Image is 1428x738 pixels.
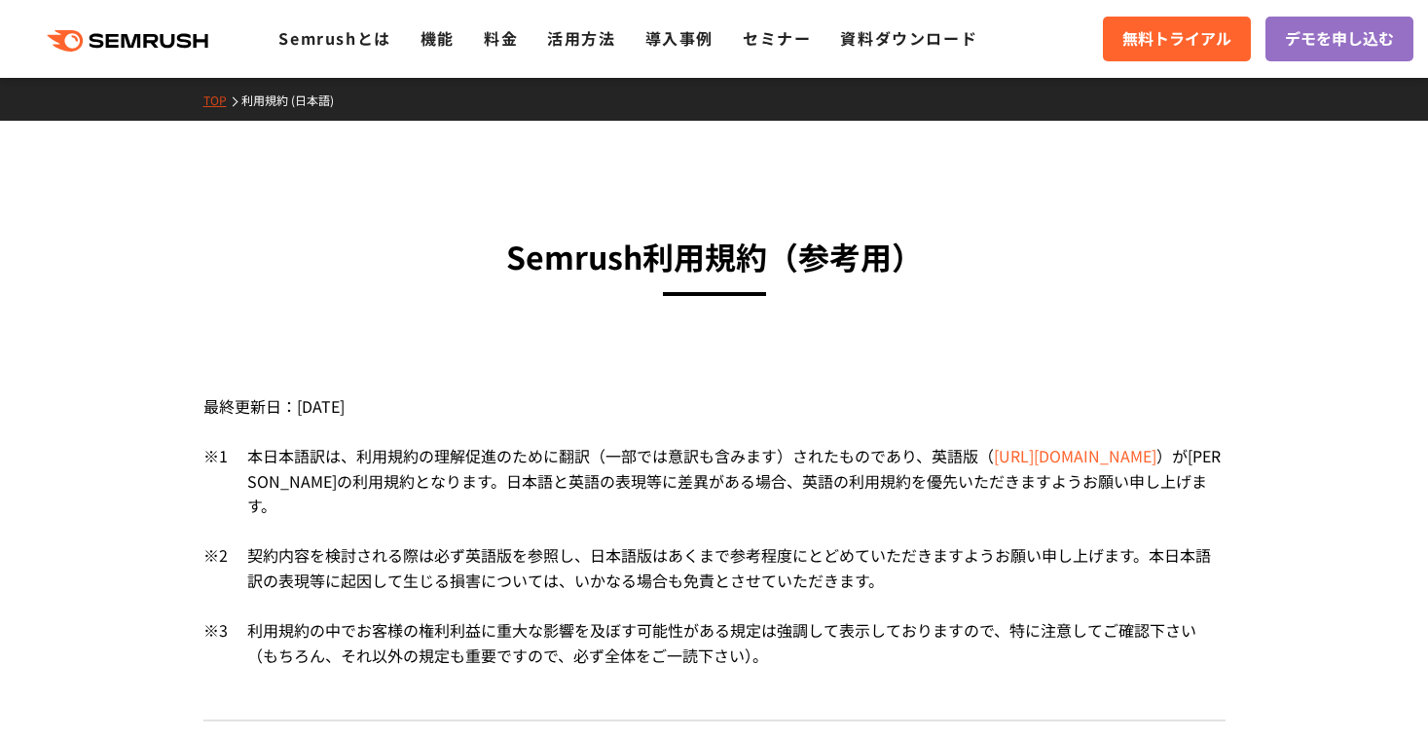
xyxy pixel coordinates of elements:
div: 利用規約の中でお客様の権利利益に重大な影響を及ぼす可能性がある規定は強調して表示しておりますので、特に注意してご確認下さい（もちろん、それ以外の規定も重要ですので、必ず全体をご一読下さい）。 [228,618,1226,668]
a: 活用方法 [547,26,615,50]
a: 無料トライアル [1103,17,1251,61]
div: ※1 [203,444,228,543]
span: が[PERSON_NAME]の利用規約となります。日本語と英語の表現等に差異がある場合、英語の利用規約を優先いただきますようお願い申し上げます。 [247,444,1221,517]
a: 導入事例 [645,26,714,50]
a: 利用規約 (日本語) [241,92,348,108]
a: デモを申し込む [1265,17,1413,61]
span: デモを申し込む [1285,26,1394,52]
a: Semrushとは [278,26,390,50]
a: 資料ダウンロード [840,26,977,50]
a: TOP [203,92,241,108]
div: 契約内容を検討される際は必ず英語版を参照し、日本語版はあくまで参考程度にとどめていただきますようお願い申し上げます。本日本語訳の表現等に起因して生じる損害については、いかなる場合も免責とさせてい... [228,543,1226,618]
a: 機能 [421,26,455,50]
div: ※3 [203,618,228,668]
div: 最終更新日：[DATE] [203,359,1226,444]
div: ※2 [203,543,228,618]
a: セミナー [743,26,811,50]
a: [URL][DOMAIN_NAME] [994,444,1156,467]
span: （ ） [978,444,1172,467]
span: 本日本語訳は、利用規約の理解促進のために翻訳（一部では意訳も含みます）されたものであり、英語版 [247,444,978,467]
a: 料金 [484,26,518,50]
span: 無料トライアル [1122,26,1231,52]
h3: Semrush利用規約 （参考用） [203,232,1226,281]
